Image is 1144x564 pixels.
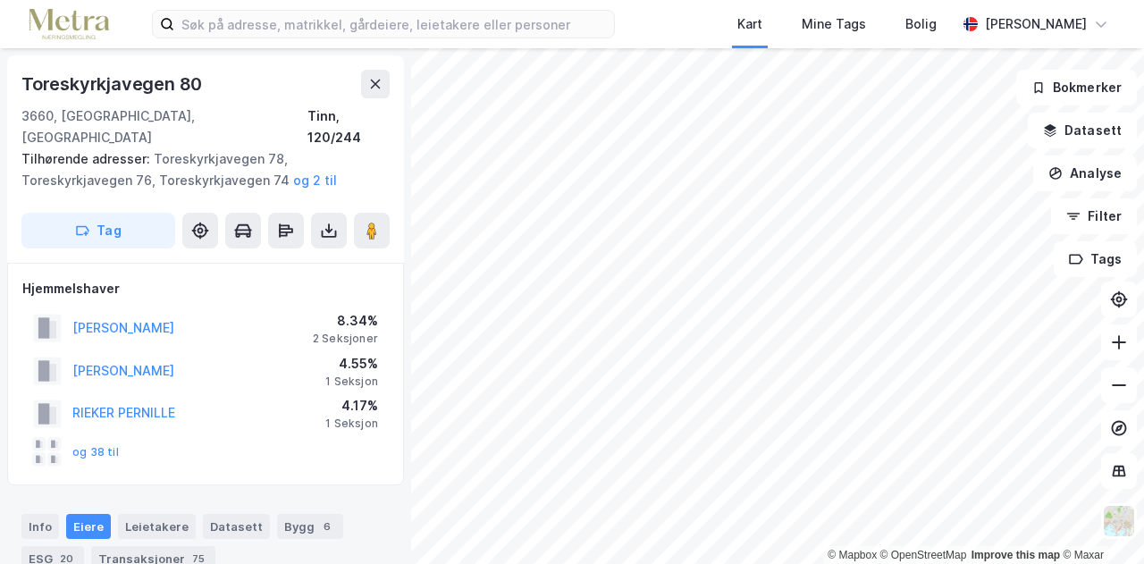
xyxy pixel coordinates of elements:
input: Søk på adresse, matrikkel, gårdeiere, leietakere eller personer [174,11,614,38]
button: Datasett [1028,113,1137,148]
a: Improve this map [972,549,1060,561]
div: 4.17% [325,395,378,417]
a: Mapbox [828,549,877,561]
div: 2 Seksjoner [313,332,378,346]
iframe: Chat Widget [1055,478,1144,564]
div: 3660, [GEOGRAPHIC_DATA], [GEOGRAPHIC_DATA] [21,105,307,148]
div: Kontrollprogram for chat [1055,478,1144,564]
div: Toreskyrkjavegen 78, Toreskyrkjavegen 76, Toreskyrkjavegen 74 [21,148,375,191]
div: Datasett [203,514,270,539]
div: 6 [318,518,336,535]
div: Bolig [905,13,937,35]
div: Toreskyrkjavegen 80 [21,70,206,98]
div: Tinn, 120/244 [307,105,390,148]
div: 1 Seksjon [325,417,378,431]
div: Hjemmelshaver [22,278,389,299]
div: 4.55% [325,353,378,375]
div: Leietakere [118,514,196,539]
div: Kart [737,13,762,35]
span: Tilhørende adresser: [21,151,154,166]
div: [PERSON_NAME] [985,13,1087,35]
button: Tag [21,213,175,248]
div: Eiere [66,514,111,539]
div: Bygg [277,514,343,539]
div: Info [21,514,59,539]
img: metra-logo.256734c3b2bbffee19d4.png [29,9,109,40]
button: Filter [1051,198,1137,234]
button: Tags [1054,241,1137,277]
div: 8.34% [313,310,378,332]
button: Bokmerker [1016,70,1137,105]
a: OpenStreetMap [880,549,967,561]
div: Mine Tags [802,13,866,35]
button: Analyse [1033,156,1137,191]
div: 1 Seksjon [325,375,378,389]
